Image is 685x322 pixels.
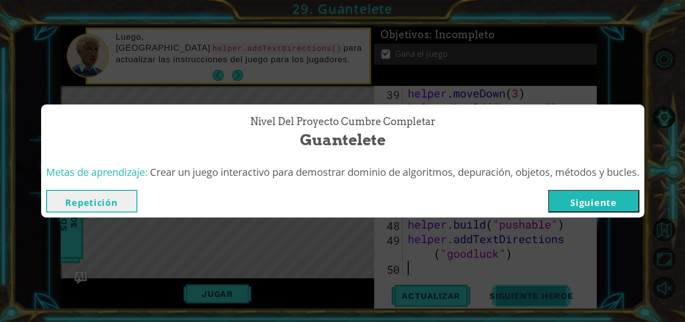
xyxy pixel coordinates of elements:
span: Guantelete [300,129,386,151]
button: Repetición [46,190,137,212]
span: Crear un juego interactivo para demostrar dominio de algoritmos, depuración, objetos, métodos y b... [150,165,639,179]
span: Nivel del Proyecto Cumbre Completar [250,115,435,129]
button: Siguiente [548,190,639,212]
span: Metas de aprendizaje: [46,165,147,179]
